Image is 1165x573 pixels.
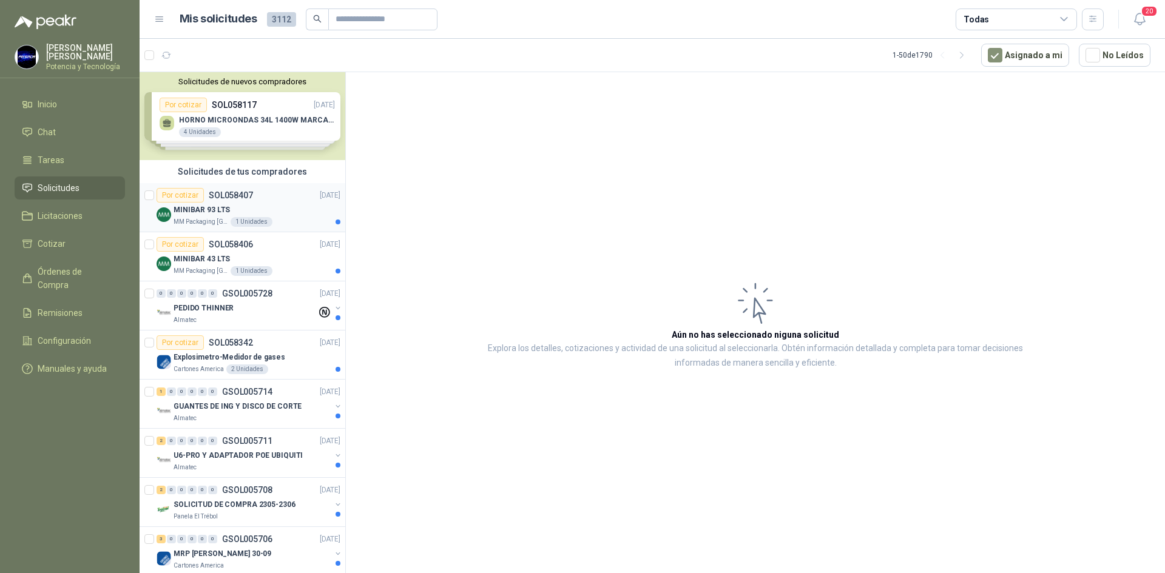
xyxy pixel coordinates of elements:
div: 0 [187,289,197,298]
img: Company Logo [157,502,171,517]
div: 0 [198,387,207,396]
p: GSOL005728 [222,289,272,298]
p: GSOL005714 [222,387,272,396]
a: Remisiones [15,301,125,324]
div: Por cotizar [157,237,204,252]
p: Potencia y Tecnología [46,63,125,70]
a: 2 0 0 0 0 0 GSOL005711[DATE] Company LogoU6-PRO Y ADAPTADOR POE UBIQUITIAlmatec [157,434,343,472]
p: [DATE] [320,337,340,349]
img: Company Logo [157,355,171,369]
a: Solicitudes [15,176,125,199]
img: Company Logo [15,45,38,69]
div: 0 [177,289,186,298]
span: Chat [38,126,56,139]
span: Órdenes de Compra [38,265,113,292]
p: [PERSON_NAME] [PERSON_NAME] [46,44,125,61]
button: Solicitudes de nuevos compradores [144,77,340,86]
div: 0 [177,437,186,445]
div: 0 [208,486,217,494]
img: Company Logo [157,453,171,467]
p: MINIBAR 93 LTS [174,204,230,216]
p: [DATE] [320,534,340,545]
div: 0 [198,535,207,543]
div: 0 [157,289,166,298]
a: Órdenes de Compra [15,260,125,297]
p: MRP [PERSON_NAME] 30-09 [174,548,271,560]
div: 1 [157,387,166,396]
a: Inicio [15,93,125,116]
a: 3 0 0 0 0 0 GSOL005706[DATE] Company LogoMRP [PERSON_NAME] 30-09Cartones America [157,532,343,571]
button: No Leídos [1079,44,1150,67]
p: PEDIDO THINNER [174,303,234,314]
button: 20 [1129,8,1150,30]
p: GSOL005708 [222,486,272,494]
div: 0 [167,387,176,396]
span: Inicio [38,98,57,111]
p: [DATE] [320,288,340,300]
p: Explosimetro-Medidor de gases [174,352,285,363]
a: Licitaciones [15,204,125,227]
span: 3112 [267,12,296,27]
div: Todas [964,13,989,26]
span: 20 [1141,5,1158,17]
p: [DATE] [320,435,340,447]
a: Chat [15,121,125,144]
div: 0 [187,387,197,396]
p: GSOL005711 [222,437,272,445]
p: SOL058407 [209,191,253,199]
p: MM Packaging [GEOGRAPHIC_DATA] [174,266,228,276]
div: 0 [187,535,197,543]
p: MM Packaging [GEOGRAPHIC_DATA] [174,217,228,227]
p: SOL058342 [209,338,253,347]
span: Tareas [38,153,64,167]
span: Configuración [38,334,91,347]
a: 0 0 0 0 0 0 GSOL005728[DATE] Company LogoPEDIDO THINNERAlmatec [157,286,343,325]
a: Tareas [15,149,125,172]
div: 0 [167,289,176,298]
img: Company Logo [157,551,171,566]
h1: Mis solicitudes [180,10,257,28]
p: Cartones America [174,364,224,374]
a: Configuración [15,329,125,352]
div: 2 [157,486,166,494]
span: search [313,15,322,23]
div: 0 [198,289,207,298]
p: Almatec [174,315,197,325]
p: Explora los detalles, cotizaciones y actividad de una solicitud al seleccionarla. Obtén informaci... [467,341,1044,370]
img: Logo peakr [15,15,76,29]
p: GSOL005706 [222,535,272,543]
div: 0 [208,437,217,445]
div: 1 Unidades [231,217,272,227]
a: Por cotizarSOL058342[DATE] Company LogoExplosimetro-Medidor de gasesCartones America2 Unidades [140,330,345,380]
p: U6-PRO Y ADAPTADOR POE UBIQUITI [174,450,303,461]
button: Asignado a mi [981,44,1069,67]
p: SOLICITUD DE COMPRA 2305-2306 [174,499,295,511]
div: 0 [167,437,176,445]
div: Solicitudes de nuevos compradoresPor cotizarSOL058117[DATE] HORNO MICROONDAS 34L 1400W MARCA TORN... [140,72,345,160]
a: Por cotizarSOL058407[DATE] Company LogoMINIBAR 93 LTSMM Packaging [GEOGRAPHIC_DATA]1 Unidades [140,183,345,232]
a: Manuales y ayuda [15,357,125,380]
span: Licitaciones [38,209,83,223]
span: Solicitudes [38,181,79,195]
div: 0 [198,486,207,494]
div: 0 [198,437,207,445]
p: Almatec [174,463,197,472]
img: Company Logo [157,256,171,271]
p: [DATE] [320,239,340,250]
p: [DATE] [320,190,340,201]
div: 1 Unidades [231,266,272,276]
div: 0 [187,486,197,494]
div: 0 [177,486,186,494]
img: Company Logo [157,306,171,320]
div: 0 [208,535,217,543]
img: Company Logo [157,404,171,418]
p: Cartones America [174,561,224,571]
p: [DATE] [320,484,340,496]
div: 2 [157,437,166,445]
div: 2 Unidades [226,364,268,374]
div: 0 [167,535,176,543]
div: 0 [167,486,176,494]
div: Solicitudes de tus compradores [140,160,345,183]
p: SOL058406 [209,240,253,249]
p: MINIBAR 43 LTS [174,253,230,265]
